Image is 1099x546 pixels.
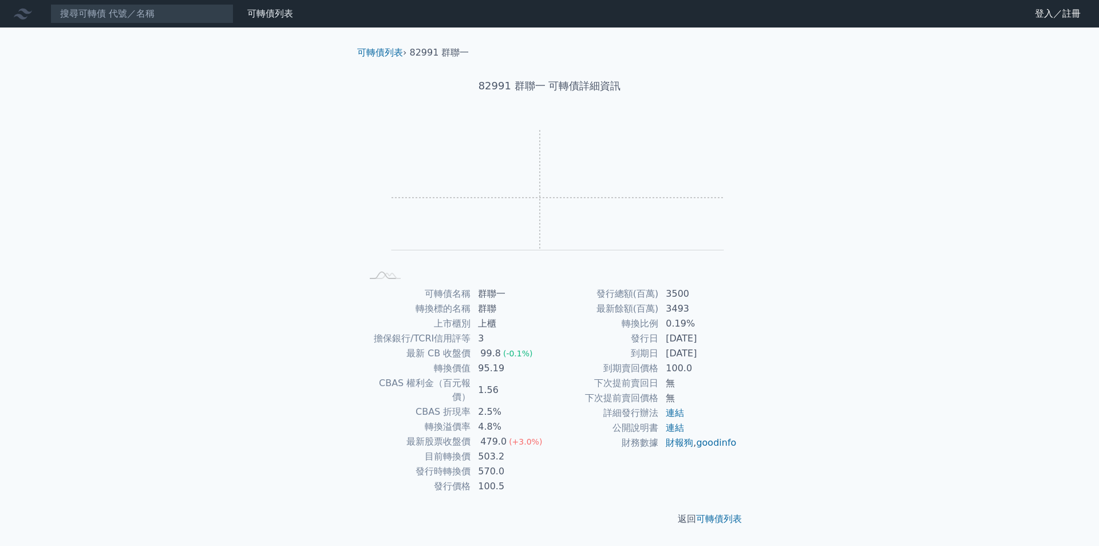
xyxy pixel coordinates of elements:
[478,347,503,360] div: 99.8
[659,361,737,376] td: 100.0
[666,422,684,433] a: 連結
[659,301,737,316] td: 3493
[549,421,659,435] td: 公開說明書
[247,8,293,19] a: 可轉債列表
[549,286,659,301] td: 發行總額(百萬)
[659,435,737,450] td: ,
[362,479,471,494] td: 發行價格
[549,406,659,421] td: 詳細發行辦法
[696,513,742,524] a: 可轉債列表
[471,331,549,346] td: 3
[471,419,549,434] td: 4.8%
[471,316,549,331] td: 上櫃
[503,349,533,358] span: (-0.1%)
[381,130,724,267] g: Chart
[471,286,549,301] td: 群聯一
[362,301,471,316] td: 轉換標的名稱
[549,346,659,361] td: 到期日
[362,464,471,479] td: 發行時轉換價
[659,316,737,331] td: 0.19%
[362,419,471,434] td: 轉換溢價率
[666,407,684,418] a: 連結
[348,512,751,526] p: 返回
[696,437,736,448] a: goodinfo
[549,435,659,450] td: 財務數據
[362,404,471,419] td: CBAS 折現率
[1026,5,1090,23] a: 登入／註冊
[362,449,471,464] td: 目前轉換價
[471,376,549,404] td: 1.56
[659,391,737,406] td: 無
[471,464,549,479] td: 570.0
[659,331,737,346] td: [DATE]
[362,316,471,331] td: 上市櫃別
[362,361,471,376] td: 轉換價值
[549,391,659,406] td: 下次提前賣回價格
[357,47,403,58] a: 可轉債列表
[509,437,542,446] span: (+3.0%)
[362,286,471,301] td: 可轉債名稱
[471,301,549,316] td: 群聯
[410,46,469,60] li: 82991 群聯一
[362,346,471,361] td: 最新 CB 收盤價
[549,316,659,331] td: 轉換比例
[348,78,751,94] h1: 82991 群聯一 可轉債詳細資訊
[659,376,737,391] td: 無
[549,361,659,376] td: 到期賣回價格
[666,437,693,448] a: 財報狗
[659,286,737,301] td: 3500
[362,376,471,404] td: CBAS 權利金（百元報價）
[471,361,549,376] td: 95.19
[362,331,471,346] td: 擔保銀行/TCRI信用評等
[478,435,509,449] div: 479.0
[659,346,737,361] td: [DATE]
[471,449,549,464] td: 503.2
[549,301,659,316] td: 最新餘額(百萬)
[471,404,549,419] td: 2.5%
[471,479,549,494] td: 100.5
[357,46,406,60] li: ›
[50,4,234,23] input: 搜尋可轉債 代號／名稱
[549,331,659,346] td: 發行日
[549,376,659,391] td: 下次提前賣回日
[362,434,471,449] td: 最新股票收盤價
